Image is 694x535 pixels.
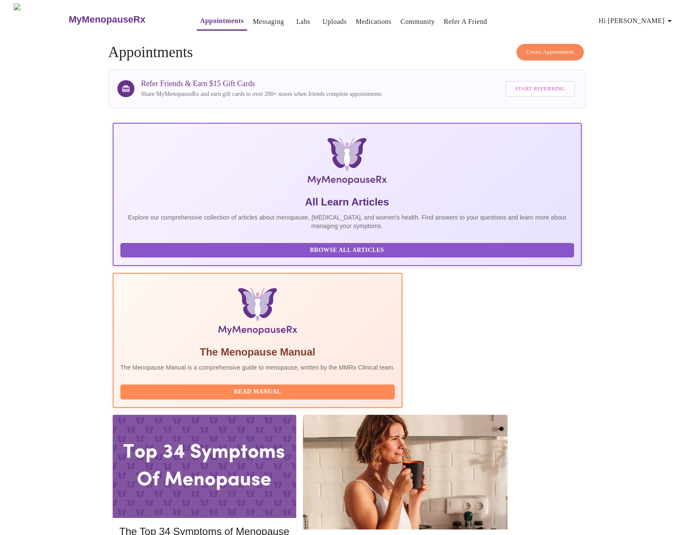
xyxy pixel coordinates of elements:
a: Appointments [200,15,244,27]
button: Refer a Friend [440,13,491,30]
button: Messaging [249,13,287,30]
button: Uploads [319,13,350,30]
button: Community [397,13,438,30]
img: MyMenopauseRx Logo [191,137,504,188]
button: Labs [290,13,317,30]
a: Labs [296,16,310,28]
h5: The Menopause Manual [120,345,395,359]
button: Medications [352,13,395,30]
a: Refer a Friend [444,16,487,28]
h5: All Learn Articles [120,195,574,209]
span: Create Appointment [526,47,574,57]
button: Browse All Articles [120,243,574,258]
p: Explore our comprehensive collection of articles about menopause, [MEDICAL_DATA], and women's hea... [120,213,574,230]
h3: Refer Friends & Earn $15 Gift Cards [141,79,382,88]
button: Appointments [197,12,247,31]
button: Hi [PERSON_NAME] [595,12,678,29]
h3: MyMenopauseRx [69,14,146,25]
button: Create Appointment [516,44,584,61]
a: Community [400,16,435,28]
a: Messaging [253,16,284,28]
span: Hi [PERSON_NAME] [599,15,675,27]
a: Uploads [323,16,347,28]
a: Start Referring [503,77,577,101]
p: The Menopause Manual is a comprehensive guide to menopause, written by the MMRx Clinical team. [120,363,395,372]
img: MyMenopauseRx Logo [14,3,68,35]
a: Browse All Articles [120,246,576,253]
button: Start Referring [505,81,574,97]
button: Read Manual [120,385,395,399]
span: Read Manual [129,387,387,397]
p: Share MyMenopauseRx and earn gift cards to over 200+ stores when friends complete appointments [141,90,382,98]
a: Read Manual [120,388,397,395]
a: MyMenopauseRx [68,5,180,35]
a: Medications [356,16,391,28]
span: Start Referring [515,84,565,94]
span: Browse All Articles [129,245,566,256]
h4: Appointments [108,44,586,61]
img: Menopause Manual [164,287,351,338]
